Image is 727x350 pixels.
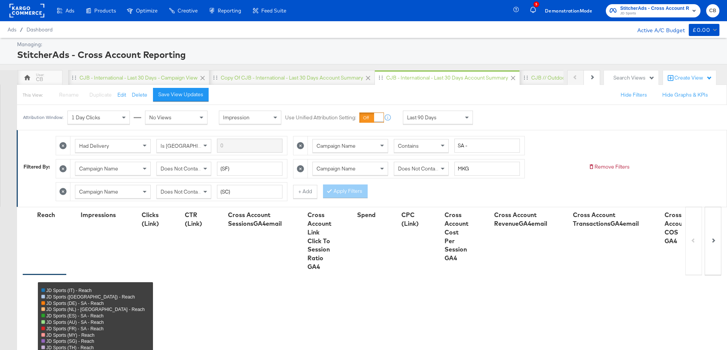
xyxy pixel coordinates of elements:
div: Impressions [81,211,116,219]
a: Dashboard [27,27,53,33]
span: Feed Suite [261,8,286,14]
div: Attribution Window: [23,115,64,120]
button: Remove Filters [588,163,630,170]
button: Hide Graphs & KPIs [662,91,708,98]
button: Edit [117,91,126,98]
button: Hide Filters [621,91,647,98]
div: Copy of CJB - International - Last 30 days Account Summary [221,74,363,81]
span: Creative [178,8,198,14]
span: Contains [398,142,419,149]
input: Enter a search term [217,162,282,176]
span: No Views [149,114,172,121]
div: Cross Account Cost Per Session GA4 [445,211,468,262]
span: Products [94,8,116,14]
span: JD Sports (NL) - [GEOGRAPHIC_DATA] - Reach [46,307,145,312]
div: This View: [23,92,43,98]
span: Duplicate [89,91,112,98]
div: Create View [674,74,712,82]
div: Cross Account Link Click To Session Ratio GA4 [307,211,331,271]
div: Drag to reorder tab [72,75,76,80]
span: Reporting [218,8,241,14]
span: Optimize [136,8,158,14]
span: JD Sports (DE) - SA - Reach [46,301,104,306]
div: CJB // Outdoors [531,74,570,81]
div: £0.00 [693,25,710,35]
div: 5 [534,2,539,7]
span: Impression [223,114,250,121]
div: Cross Account RevenueGA4email [494,211,547,228]
label: Use Unified Attribution Setting: [285,114,356,121]
button: StitcherAds - Cross Account ReportingJD Sports [606,4,700,17]
div: Drag to reorder tab [379,75,383,80]
div: CB [36,76,43,83]
span: 1 Day Clicks [72,114,100,121]
span: JD Sports ([GEOGRAPHIC_DATA]) - Reach [46,294,135,300]
span: Rename [59,91,79,98]
div: CJB - International - Last 30 days Account Summary [386,74,508,81]
span: Is [GEOGRAPHIC_DATA] [161,142,218,149]
span: Does Not Contain [161,165,202,172]
button: 5 [529,3,542,18]
div: Cross Account TransactionsGA4email [573,211,639,228]
div: Active A/C Budget [629,24,685,35]
span: Ads [8,27,16,33]
input: Enter a search term [454,162,520,176]
div: Reach [37,211,55,219]
input: Enter a search term [217,139,282,153]
span: / [16,27,27,33]
span: Demonstration Mode [545,7,592,15]
span: Campaign Name [79,165,118,172]
div: StitcherAds - Cross Account Reporting [17,48,718,61]
div: Cross Account SessionsGA4email [228,211,282,228]
span: JD Sports [620,11,689,17]
span: JD Sports (IT) - Reach [46,288,92,293]
span: CB [709,6,716,15]
div: Spend [357,211,376,219]
button: + Add [293,185,317,198]
span: Had Delivery [79,142,109,149]
button: DemonstrationMode [542,7,595,15]
span: StitcherAds - Cross Account Reporting [620,5,689,12]
div: CPC (Link) [401,211,419,228]
div: CJB - International - Last 30 days - Campaign View [80,74,198,81]
div: Clicks (Link) [142,211,159,228]
div: CTR (Link) [185,211,202,228]
div: Filtered By: [23,163,50,170]
div: Drag to reorder tab [524,75,528,80]
span: Campaign Name [317,142,356,149]
div: Search Views [613,74,655,81]
span: Does Not Contain [161,188,202,195]
span: JD Sports (MY) - Reach [46,333,94,338]
button: Save View Updates [153,88,209,102]
div: Managing: [17,41,718,48]
span: JD Sports (FR) - SA - Reach [46,326,103,331]
button: Delete [132,91,147,98]
button: £0.00 [689,24,719,36]
input: Enter a search term [217,185,282,199]
span: Campaign Name [317,165,356,172]
div: Cross Account COS GA4 [665,211,688,245]
div: Drag to reorder tab [213,75,217,80]
span: Does Not Contain [398,165,439,172]
span: Ads [66,8,74,14]
span: Last 90 Days [407,114,437,121]
button: CB [706,4,719,17]
span: JD Sports (ES) - SA - Reach [46,313,103,319]
span: JD Sports (SG) - Reach [46,339,94,344]
span: JD Sports (AU) - SA - Reach [46,320,104,325]
span: Campaign Name [79,188,118,195]
input: Enter a search term [454,139,520,153]
div: Save View Updates [158,91,203,98]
